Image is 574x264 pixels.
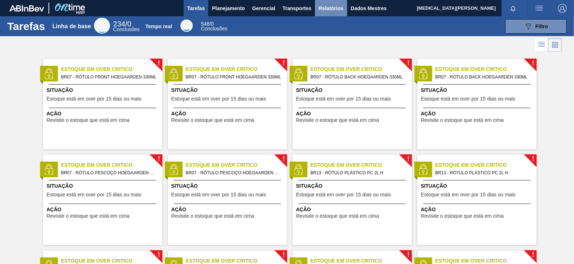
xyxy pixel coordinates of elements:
font: ! [282,59,285,67]
font: ! [407,155,409,162]
font: Revisite o estoque que está em cima [171,213,255,219]
font: Estoque está em over por 15 dias ou mais [47,192,141,197]
span: Situação [421,86,535,94]
font: Estoque em Over Critico [61,162,133,168]
span: Estoque em Over Critico [61,161,162,169]
font: Estoque está em over por 15 dias ou mais [421,192,516,197]
font: BR07 - RÓTULO BACK HOEGAARDEN 330ML [311,74,403,80]
font: ! [282,155,285,162]
img: status [43,164,54,175]
font: BR07 - RÓTULO PESCOÇO HOEGAARDEN 330ML [61,170,163,175]
img: status [293,68,304,79]
font: Tarefas [7,20,45,32]
font: Estoque em Over Critico [311,162,382,168]
span: Situação [171,182,285,190]
font: Revisite o estoque que está em cima [171,117,255,123]
font: Tarefas [187,5,205,11]
font: Estoque em Over Critico [186,258,258,264]
font: Ação [296,111,311,116]
font: Estoque em Over Critico [435,66,507,72]
span: BR07 - RÓTULO BACK HOEGAARDEN 330ML [435,73,531,81]
font: Dados Mestres [351,5,387,11]
font: ! [532,59,534,67]
span: Estoque está em over por 15 dias ou mais [171,96,266,102]
span: BR07 - RÓTULO FRONT HOEGAARDEN 330ML [61,73,157,81]
font: Estoque em Over Critico [311,66,382,72]
font: Estoque em Over Critico [435,162,507,168]
font: Revisite o estoque que está em cima [47,117,130,123]
font: Ação [296,206,311,212]
div: Linha de base [94,18,110,34]
font: Situação [171,87,198,93]
div: Visão em Cards [548,38,562,52]
font: Estoque em Over Critico [61,66,133,72]
font: ! [532,251,534,258]
font: ! [532,155,534,162]
font: Situação [421,183,447,189]
font: ! [158,251,160,258]
button: Filtro [505,19,567,34]
font: Tempo real [145,24,172,29]
font: Estoque está em over por 15 dias ou mais [296,192,391,197]
span: BR13 - RÓTULO PLÁSTICO PC 2L H [311,169,406,177]
font: Revisite o estoque que está em cima [296,117,379,123]
div: Tempo real [180,20,193,32]
span: Situação [47,86,161,94]
span: Situação [296,86,410,94]
font: 0 [211,21,214,27]
span: 234 [113,20,125,28]
font: Relatórios [319,5,343,11]
img: status [168,68,179,79]
div: Tempo real [201,22,228,31]
img: status [418,68,429,79]
span: Estoque está em over por 15 dias ou mais [296,96,391,102]
div: Visão em Lista [535,38,548,52]
font: Revisite o estoque que está em cima [296,213,379,219]
font: Estoque está em over por 15 dias ou mais [47,96,141,102]
font: Revisite o estoque que está em cima [47,213,130,219]
span: Estoque em Over Critico [311,161,412,169]
font: ! [158,155,160,162]
span: Estoque em Over Critico [186,65,287,73]
span: Estoque em Over Critico [311,65,412,73]
font: Ação [47,111,61,116]
font: Linha de base [52,23,91,29]
img: status [168,164,179,175]
span: BR13 - RÓTULO PLÁSTICO PC 2L H [435,169,531,177]
img: Sair [558,4,567,13]
font: Ação [171,111,186,116]
font: ! [158,59,160,67]
font: Gerencial [252,5,275,11]
font: BR07 - RÓTULO PESCOÇO HOEGAARDEN 330ML [186,170,288,175]
font: BR07 - RÓTULO BACK HOEGAARDEN 330ML [435,74,528,80]
font: Ação [171,206,186,212]
font: Estoque em Over Critico [61,258,133,264]
font: Situação [421,87,447,93]
img: status [418,164,429,175]
font: [MEDICAL_DATA][PERSON_NAME] [417,5,496,11]
font: Estoque em Over Critico [311,258,382,264]
font: Estoque está em over por 15 dias ou mais [421,96,516,102]
font: Estoque está em over por 15 dias ou mais [171,192,266,197]
font: Situação [47,87,73,93]
span: Situação [171,86,285,94]
button: Notificações [502,3,525,13]
font: Situação [171,183,198,189]
span: 548 [201,21,209,27]
font: Estoque em Over Critico [435,258,507,264]
font: Ação [421,206,436,212]
font: Planejamento [212,5,245,11]
font: BR07 - RÓTULO FRONT HOEGAARDEN 330ML [186,74,281,80]
font: Estoque em Over Critico [186,66,258,72]
font: / [209,21,211,27]
span: Estoque em Over Critico [186,161,287,169]
div: Linha de base [113,21,140,32]
font: Revisite o estoque que está em cima [421,213,504,219]
span: Estoque em Over Critico [61,65,162,73]
font: Filtro [536,24,548,29]
font: BR07 - RÓTULO FRONT HOEGAARDEN 330ML [61,74,157,80]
